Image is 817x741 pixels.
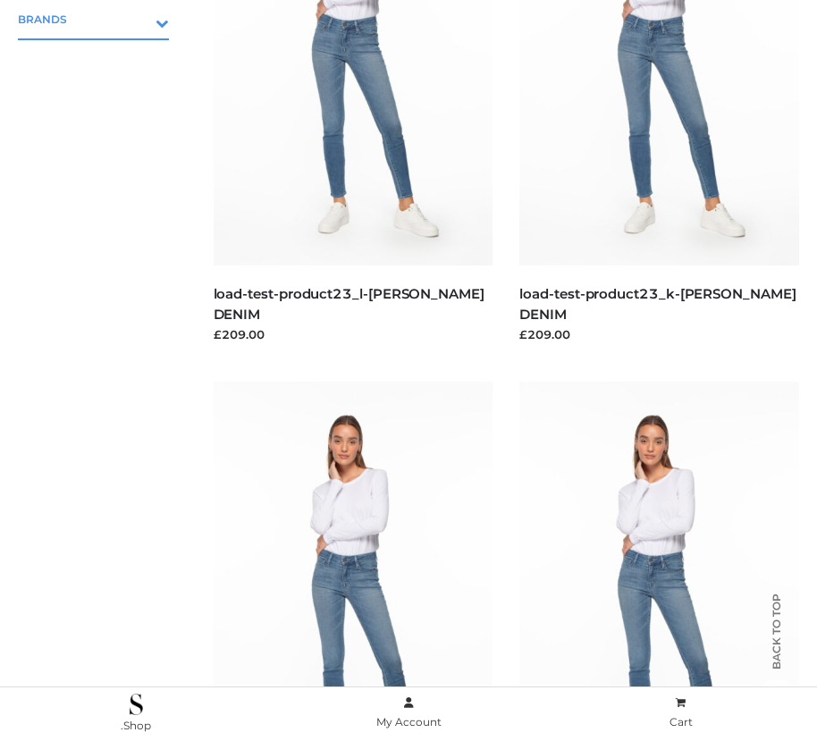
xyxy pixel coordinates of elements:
img: .Shop [130,694,143,715]
a: load-test-product23_k-[PERSON_NAME] DENIM [519,285,796,323]
span: .Shop [121,719,151,732]
a: Cart [544,693,817,733]
a: load-test-product23_l-[PERSON_NAME] DENIM [214,285,484,323]
a: My Account [273,693,545,733]
span: Cart [670,715,693,728]
div: £209.00 [214,325,493,343]
span: BRANDS [18,9,169,29]
span: Back to top [754,625,799,669]
div: £209.00 [519,325,799,343]
span: My Account [376,715,442,728]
